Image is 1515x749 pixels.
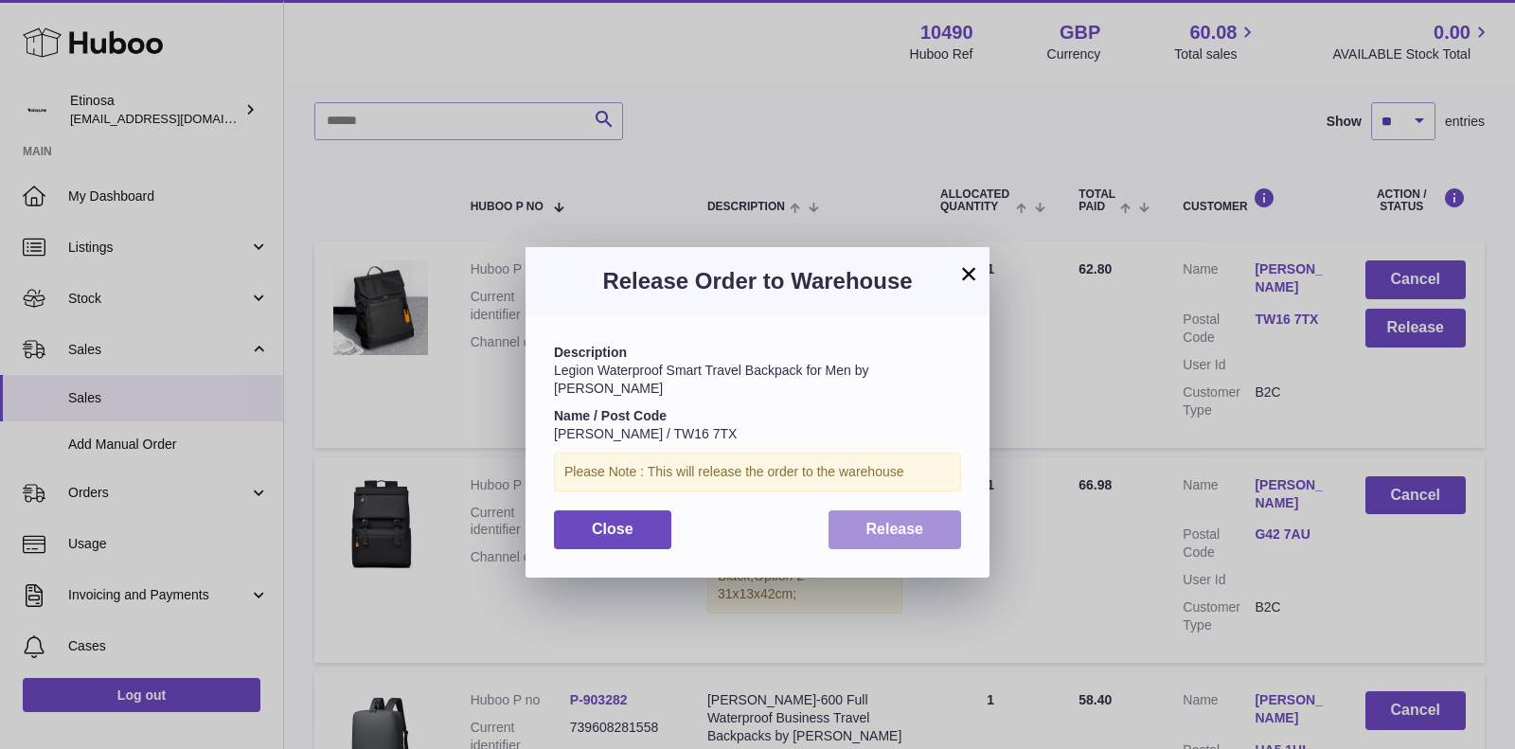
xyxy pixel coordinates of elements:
[957,262,980,285] button: ×
[554,408,667,423] strong: Name / Post Code
[829,510,962,549] button: Release
[554,345,627,360] strong: Description
[554,453,961,491] div: Please Note : This will release the order to the warehouse
[592,521,633,537] span: Close
[554,266,961,296] h3: Release Order to Warehouse
[554,363,869,396] span: Legion Waterproof Smart Travel Backpack for Men by [PERSON_NAME]
[866,521,924,537] span: Release
[554,426,737,441] span: [PERSON_NAME] / TW16 7TX
[554,510,671,549] button: Close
